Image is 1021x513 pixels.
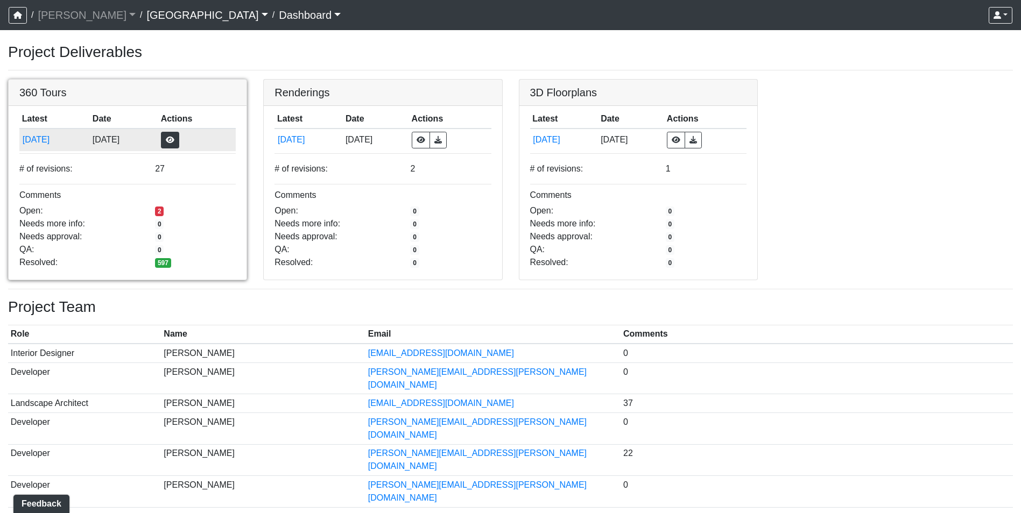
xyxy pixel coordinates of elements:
[161,476,365,508] td: [PERSON_NAME]
[38,4,136,26] a: [PERSON_NAME]
[368,417,587,439] a: [PERSON_NAME][EMAIL_ADDRESS][PERSON_NAME][DOMAIN_NAME]
[146,4,267,26] a: [GEOGRAPHIC_DATA]
[161,362,365,394] td: [PERSON_NAME]
[277,133,340,147] button: [DATE]
[27,4,38,26] span: /
[8,298,1013,316] h3: Project Team
[365,325,621,344] th: Email
[279,4,341,26] a: Dashboard
[8,476,161,508] td: Developer
[136,4,146,26] span: /
[8,362,161,394] td: Developer
[161,344,365,362] td: [PERSON_NAME]
[368,398,514,408] a: [EMAIL_ADDRESS][DOMAIN_NAME]
[621,476,1013,508] td: 0
[8,43,1013,61] h3: Project Deliverables
[161,444,365,476] td: [PERSON_NAME]
[368,480,587,502] a: [PERSON_NAME][EMAIL_ADDRESS][PERSON_NAME][DOMAIN_NAME]
[621,394,1013,413] td: 37
[368,348,514,358] a: [EMAIL_ADDRESS][DOMAIN_NAME]
[8,325,161,344] th: Role
[532,133,595,147] button: [DATE]
[368,448,587,471] a: [PERSON_NAME][EMAIL_ADDRESS][PERSON_NAME][DOMAIN_NAME]
[8,344,161,362] td: Interior Designer
[274,129,343,151] td: avFcituVdTN5TeZw4YvRD7
[161,412,365,444] td: [PERSON_NAME]
[268,4,279,26] span: /
[621,362,1013,394] td: 0
[530,129,598,151] td: m6gPHqeE6DJAjJqz47tRiF
[621,344,1013,362] td: 0
[8,412,161,444] td: Developer
[22,133,87,147] button: [DATE]
[161,325,365,344] th: Name
[621,325,1013,344] th: Comments
[621,412,1013,444] td: 0
[19,129,90,151] td: 93VtKPcPFWh8z7vX4wXbQP
[8,444,161,476] td: Developer
[8,394,161,413] td: Landscape Architect
[8,491,72,513] iframe: Ybug feedback widget
[161,394,365,413] td: [PERSON_NAME]
[621,444,1013,476] td: 22
[368,367,587,389] a: [PERSON_NAME][EMAIL_ADDRESS][PERSON_NAME][DOMAIN_NAME]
